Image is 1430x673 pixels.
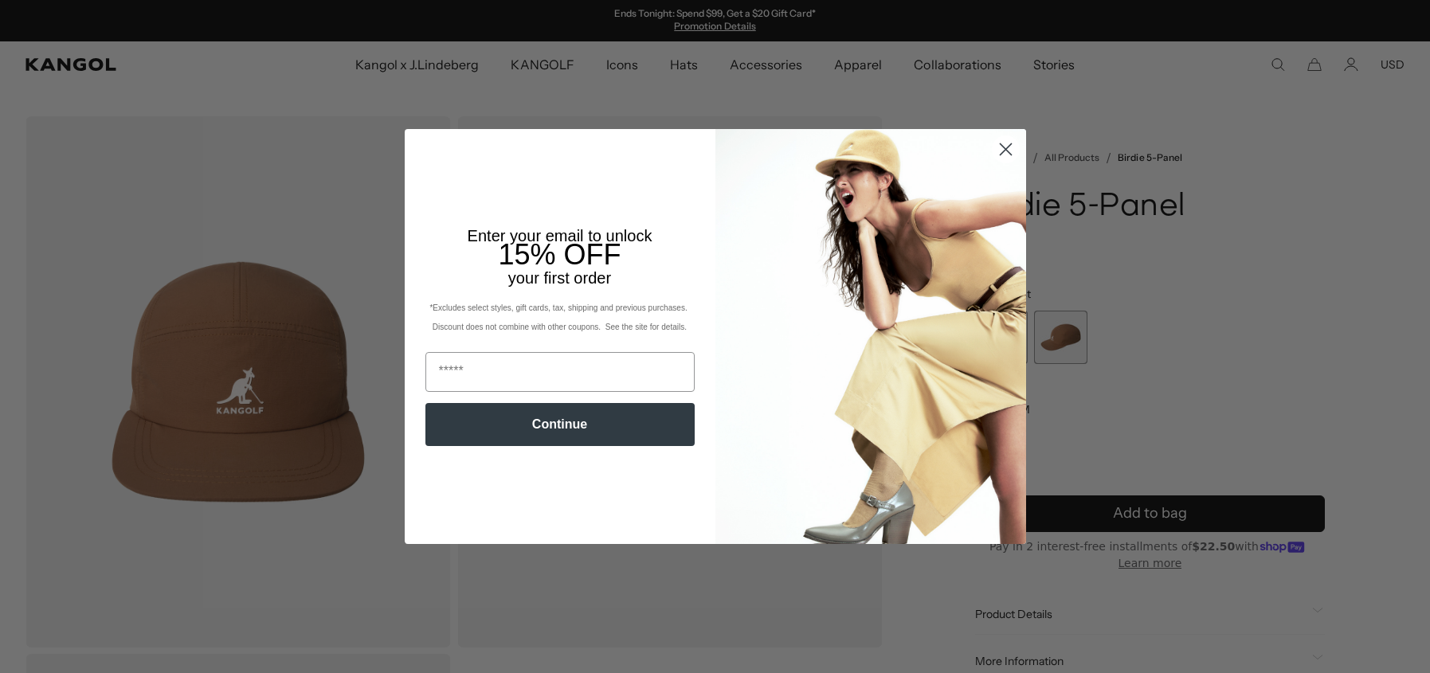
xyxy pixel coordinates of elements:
[715,129,1026,543] img: 93be19ad-e773-4382-80b9-c9d740c9197f.jpeg
[992,135,1020,163] button: Close dialog
[508,269,611,287] span: your first order
[429,303,689,331] span: *Excludes select styles, gift cards, tax, shipping and previous purchases. Discount does not comb...
[498,238,621,271] span: 15% OFF
[425,352,695,392] input: Email
[425,403,695,446] button: Continue
[468,227,652,245] span: Enter your email to unlock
